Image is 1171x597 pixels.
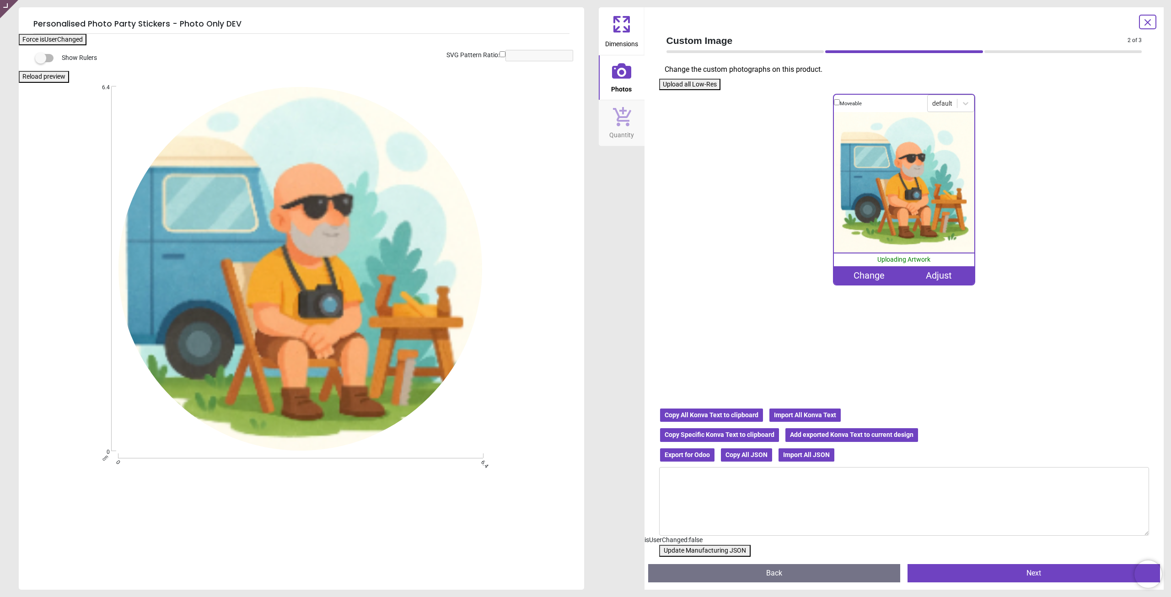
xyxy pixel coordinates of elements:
button: Dimensions [599,7,645,55]
span: Dimensions [605,35,638,49]
button: Add exported Konva Text to current design [784,427,919,443]
div: Show Rulers [41,53,584,64]
span: cm [101,454,109,462]
p: Change the custom photographs on this product. [665,65,1150,75]
span: Uploading Artwork [877,256,930,263]
span: Custom Image [666,34,1128,47]
button: Upload all Low-Res [659,79,720,91]
button: Copy All Konva Text to clipboard [659,408,764,423]
label: Moveable [840,100,862,108]
button: Next [908,564,1160,582]
button: Import All Konva Text [768,408,842,423]
span: Quantity [609,126,634,140]
div: Change [834,266,904,285]
button: Quantity [599,100,645,146]
span: 6.4 [479,459,485,465]
button: Back [648,564,901,582]
button: Copy Specific Konva Text to clipboard [659,427,780,443]
span: Photos [611,81,632,94]
span: 2 of 3 [1128,37,1142,44]
button: Update Manufacturing JSON [659,545,751,557]
iframe: Brevo live chat [1134,560,1162,588]
div: isUserChanged: false [645,536,1164,545]
button: Import All JSON [778,447,835,463]
button: Export for Odoo [659,447,715,463]
button: Photos [599,55,645,100]
span: 0 [92,448,110,456]
div: Adjust [904,266,974,285]
button: Copy All JSON [720,447,773,463]
label: SVG Pattern Ratio: [446,51,500,60]
span: 0 [114,459,120,465]
button: Reload preview [19,71,69,83]
span: 6.4 [92,84,110,91]
h5: Personalised Photo Party Stickers - Photo Only DEV [33,15,569,34]
button: Force isUserChanged [19,34,86,46]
